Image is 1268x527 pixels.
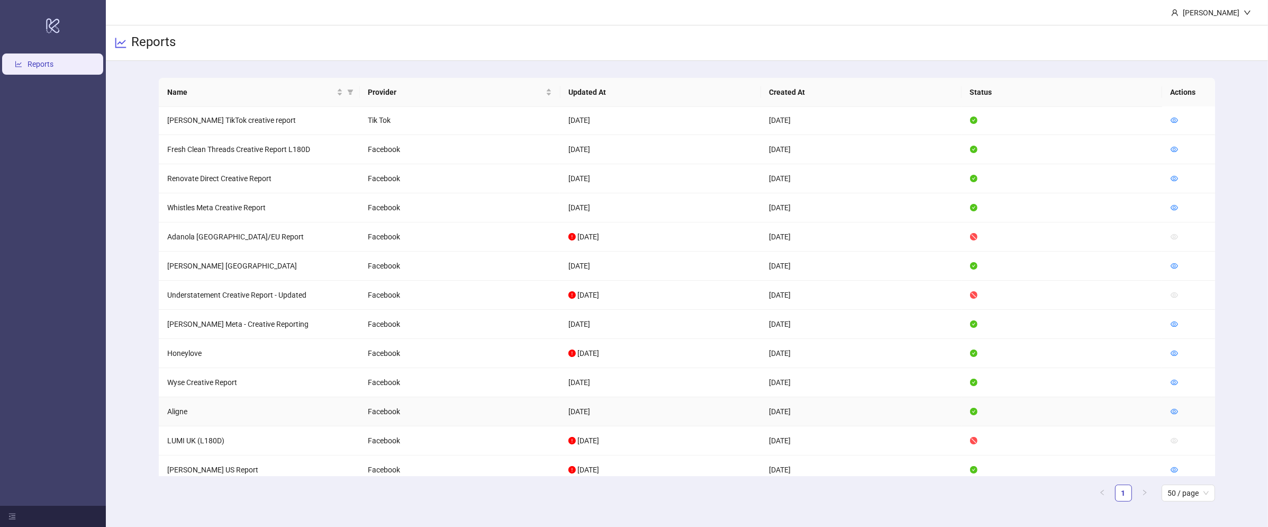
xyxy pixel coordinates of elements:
td: [PERSON_NAME] [GEOGRAPHIC_DATA] [159,252,359,281]
th: Updated At [560,78,761,107]
td: Whistles Meta Creative Report [159,193,359,222]
a: eye [1171,116,1178,124]
span: stop [970,233,977,240]
span: 50 / page [1168,485,1209,501]
span: check-circle [970,175,977,182]
span: eye [1171,466,1178,474]
td: [DATE] [761,281,962,310]
span: eye [1171,291,1178,299]
span: [DATE] [577,466,599,474]
span: left [1099,489,1106,496]
span: stop [970,437,977,444]
a: Reports [28,60,53,68]
div: [PERSON_NAME] [1179,7,1244,19]
span: Name [167,86,334,98]
td: [DATE] [761,135,962,164]
td: [DATE] [560,135,760,164]
span: check-circle [970,408,977,415]
span: check-circle [970,204,977,211]
span: exclamation-circle [568,437,576,444]
td: [PERSON_NAME] US Report [159,455,359,485]
span: stop [970,291,977,299]
span: right [1142,489,1148,496]
td: [DATE] [560,106,760,135]
td: [DATE] [761,339,962,368]
td: [DATE] [560,368,760,397]
td: Aligne [159,397,359,426]
td: Wyse Creative Report [159,368,359,397]
a: eye [1171,407,1178,416]
span: filter [347,89,354,95]
span: eye [1171,175,1178,182]
span: eye [1171,437,1178,444]
span: line-chart [114,37,127,49]
td: [DATE] [761,193,962,222]
td: [DATE] [761,426,962,455]
td: Adanola [GEOGRAPHIC_DATA]/EU Report [159,222,359,252]
span: down [1244,9,1251,16]
td: Facebook [359,135,560,164]
th: Name [159,78,359,107]
span: check-circle [970,379,977,386]
td: [DATE] [761,106,962,135]
td: [DATE] [560,193,760,222]
td: Honeylove [159,339,359,368]
a: 1 [1116,485,1131,501]
a: eye [1171,466,1178,474]
span: Provider [368,86,544,98]
a: eye [1171,378,1178,387]
td: Facebook [359,397,560,426]
span: [DATE] [577,436,599,445]
span: eye [1171,233,1178,240]
a: eye [1171,174,1178,183]
span: [DATE] [577,291,599,299]
span: menu-fold [8,513,16,520]
td: Facebook [359,426,560,455]
td: Facebook [359,281,560,310]
span: check-circle [970,146,977,153]
td: [PERSON_NAME] TikTok creative report [159,106,359,135]
th: Status [962,78,1162,107]
td: Facebook [359,193,560,222]
li: Next Page [1136,485,1153,502]
a: eye [1171,320,1178,328]
td: [DATE] [761,455,962,485]
td: Fresh Clean Threads Creative Report L180D [159,135,359,164]
td: Facebook [359,368,560,397]
span: exclamation-circle [568,233,576,240]
span: check-circle [970,320,977,328]
button: right [1136,485,1153,502]
td: [DATE] [560,252,760,281]
span: exclamation-circle [568,350,576,357]
h3: Reports [131,34,176,52]
td: Facebook [359,222,560,252]
th: Actions [1162,78,1215,107]
th: Provider [360,78,560,107]
span: eye [1171,408,1178,415]
td: [DATE] [761,222,962,252]
td: [DATE] [761,164,962,193]
span: exclamation-circle [568,466,576,474]
td: Renovate Direct Creative Report [159,164,359,193]
span: eye [1171,146,1178,153]
span: check-circle [970,466,977,474]
span: exclamation-circle [568,291,576,299]
div: Page Size [1162,485,1215,502]
li: Previous Page [1094,485,1111,502]
li: 1 [1115,485,1132,502]
td: Tik Tok [359,106,560,135]
a: eye [1171,145,1178,154]
td: [DATE] [761,397,962,426]
a: eye [1171,349,1178,358]
span: eye [1171,204,1178,211]
span: check-circle [970,350,977,357]
span: check-circle [970,117,977,124]
span: filter [345,84,356,100]
td: [DATE] [761,310,962,339]
td: [PERSON_NAME] Meta - Creative Reporting [159,310,359,339]
th: Created At [761,78,962,107]
button: left [1094,485,1111,502]
td: [DATE] [560,310,760,339]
